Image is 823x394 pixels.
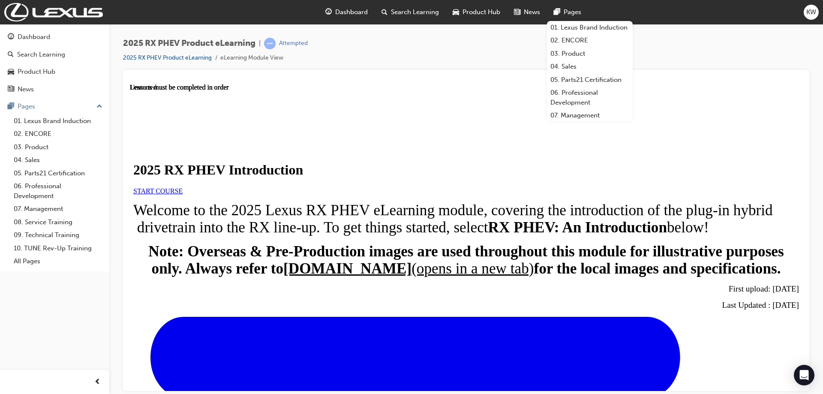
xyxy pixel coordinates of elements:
[8,33,14,41] span: guage-icon
[153,177,282,193] strong: [DOMAIN_NAME]
[10,216,106,229] a: 08. Service Training
[514,7,520,18] span: news-icon
[806,7,816,17] span: KW
[3,47,106,63] a: Search Learning
[547,60,633,73] a: 04. Sales
[123,39,255,48] span: 2025 RX PHEV Product eLearning
[8,51,14,59] span: search-icon
[264,38,276,49] span: learningRecordVerb_ATTEMPT-icon
[507,3,547,21] a: news-iconNews
[547,21,633,34] a: 01. Lexus Brand Induction
[3,118,643,152] span: Welcome to the 2025 Lexus RX PHEV eLearning module, covering the introduction of the plug-in hybr...
[453,7,459,18] span: car-icon
[547,34,633,47] a: 02. ENCORE
[524,7,540,17] span: News
[220,53,283,63] li: eLearning Module View
[3,81,106,97] a: News
[547,73,633,87] a: 05. Parts21 Certification
[547,86,633,109] a: 06. Professional Development
[318,3,375,21] a: guage-iconDashboard
[10,114,106,128] a: 01. Lexus Brand Induction
[10,242,106,255] a: 10. TUNE Rev-Up Training
[18,32,50,42] div: Dashboard
[279,39,308,48] div: Attempted
[599,201,669,210] span: First upload: [DATE]
[381,7,387,18] span: search-icon
[3,78,669,94] h1: 2025 RX PHEV Introduction
[8,86,14,93] span: news-icon
[18,84,34,94] div: News
[8,68,14,76] span: car-icon
[96,101,102,112] span: up-icon
[335,7,368,17] span: Dashboard
[10,167,106,180] a: 05. Parts21 Certification
[18,159,654,193] strong: Note: Overseas & Pre-Production images are used throughout this module for illustrative purposes ...
[3,104,53,111] a: START COURSE
[463,7,500,17] span: Product Hub
[3,27,106,99] button: DashboardSearch LearningProduct HubNews
[3,29,106,45] a: Dashboard
[123,54,212,61] a: 2025 RX PHEV Product eLearning
[10,180,106,202] a: 06. Professional Development
[10,229,106,242] a: 09. Technical Training
[282,177,404,193] span: (opens in a new tab)
[4,3,103,21] img: Trak
[446,3,507,21] a: car-iconProduct Hub
[375,3,446,21] a: search-iconSearch Learning
[10,141,106,154] a: 03. Product
[8,103,14,111] span: pages-icon
[391,7,439,17] span: Search Learning
[17,50,65,60] div: Search Learning
[10,153,106,167] a: 04. Sales
[3,99,106,114] button: Pages
[153,177,404,193] a: [DOMAIN_NAME](opens in a new tab)
[259,39,261,48] span: |
[804,5,819,20] button: KW
[547,3,588,21] a: pages-iconPages
[794,365,814,385] div: Open Intercom Messenger
[547,47,633,60] a: 03. Product
[10,127,106,141] a: 02. ENCORE
[10,202,106,216] a: 07. Management
[3,64,106,80] a: Product Hub
[592,217,669,226] span: Last Updated : [DATE]
[10,255,106,268] a: All Pages
[358,135,537,152] strong: RX PHEV: An Introduction
[404,177,651,193] strong: for the local images and specifications.
[18,67,55,77] div: Product Hub
[18,102,35,111] div: Pages
[547,109,633,122] a: 07. Management
[94,377,101,388] span: prev-icon
[554,7,560,18] span: pages-icon
[564,7,581,17] span: Pages
[325,7,332,18] span: guage-icon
